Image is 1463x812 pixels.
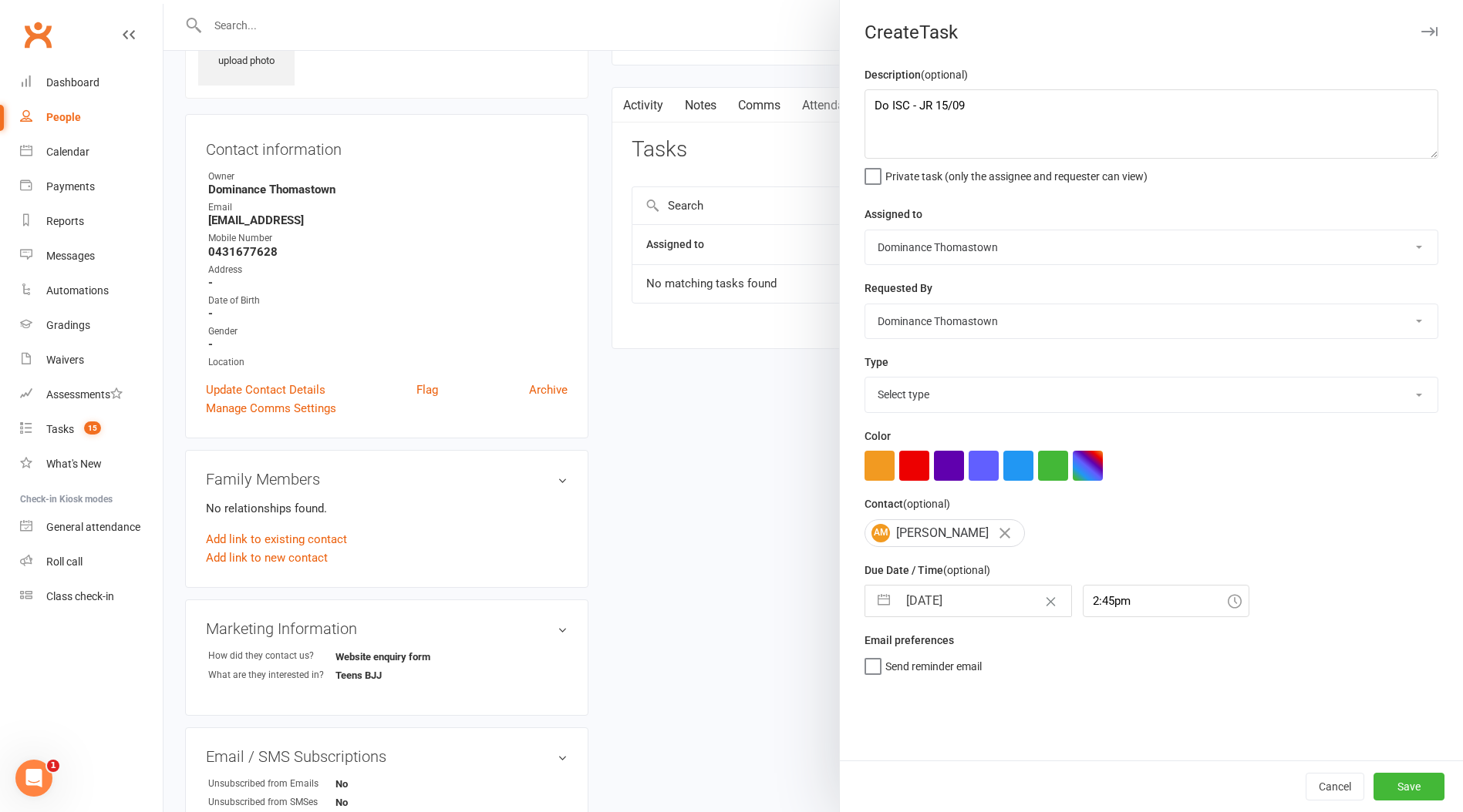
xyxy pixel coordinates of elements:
[20,447,163,481] a: What's New
[46,146,89,158] div: Calendar
[1306,773,1364,800] button: Cancel
[20,412,163,447] a: Tasks 15
[865,519,1025,547] div: [PERSON_NAME]
[46,180,95,193] div: Payments
[865,632,954,649] label: Email preferences
[865,428,891,445] label: Color
[865,354,888,371] label: Type
[46,76,99,89] div: Dashboard
[46,250,95,262] div: Messages
[20,273,163,308] a: Automations
[903,498,950,510] small: (optional)
[20,65,163,100] a: Dashboard
[20,343,163,377] a: Waivers
[19,15,57,54] a: Clubworx
[885,655,982,673] span: Send reminder email
[20,579,163,614] a: Class kiosk mode
[865,495,950,512] label: Contact
[20,135,163,169] a: Calendar
[15,760,52,797] iframe: Intercom live chat
[865,66,968,83] label: Description
[20,239,163,273] a: Messages
[46,388,123,401] div: Assessments
[46,284,109,297] div: Automations
[20,308,163,343] a: Gradings
[46,458,102,470] div: What's New
[84,421,101,435] span: 15
[46,555,83,568] div: Roll call
[871,524,890,542] span: AM
[1037,586,1064,616] button: Clear Date
[46,354,84,366] div: Waivers
[47,760,59,772] span: 1
[1374,773,1444,800] button: Save
[20,377,163,412] a: Assessments
[885,165,1148,183] span: Private task (only the assignee and requester can view)
[46,423,74,435] div: Tasks
[46,521,140,533] div: General attendance
[20,100,163,135] a: People
[943,564,990,576] small: (optional)
[20,169,163,204] a: Payments
[865,280,932,297] label: Requested By
[20,510,163,545] a: General attendance kiosk mode
[865,562,990,579] label: Due Date / Time
[20,545,163,579] a: Roll call
[840,22,1463,43] div: Create Task
[865,89,1438,159] textarea: Do ISC - JR 15/09
[865,206,922,223] label: Assigned to
[46,590,114,602] div: Class check-in
[46,215,84,227] div: Reports
[46,319,90,331] div: Gradings
[46,111,81,123] div: People
[921,69,968,81] small: (optional)
[20,204,163,239] a: Reports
